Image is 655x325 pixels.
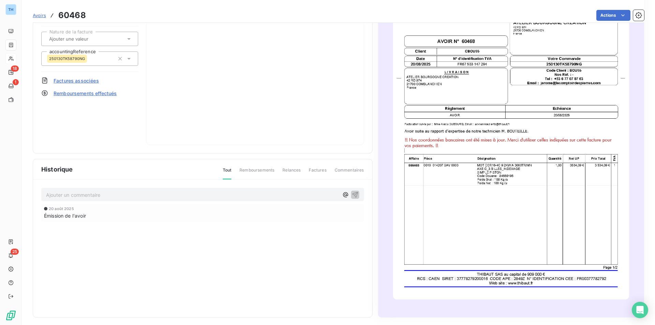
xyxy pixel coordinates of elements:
span: Commentaires [335,167,364,179]
span: Avoirs [33,13,46,18]
span: Émission de l'avoir [44,212,86,219]
span: 20 août 2025 [49,207,74,211]
span: 18 [11,65,19,72]
span: Factures associées [54,77,99,84]
span: Relances [282,167,301,179]
img: Logo LeanPay [5,310,16,321]
span: Factures [309,167,326,179]
span: Historique [41,165,73,174]
span: Tout [223,167,232,179]
span: Remboursements [239,167,274,179]
button: Actions [596,10,630,21]
h3: 60468 [58,9,86,21]
span: 1 [13,79,19,85]
a: Avoirs [33,12,46,19]
span: 25 [11,249,19,255]
span: 250130TK58790NG [49,57,85,61]
input: Ajouter une valeur [48,36,117,42]
div: TH [5,4,16,15]
div: Open Intercom Messenger [632,302,648,318]
span: Remboursements effectués [54,90,117,97]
